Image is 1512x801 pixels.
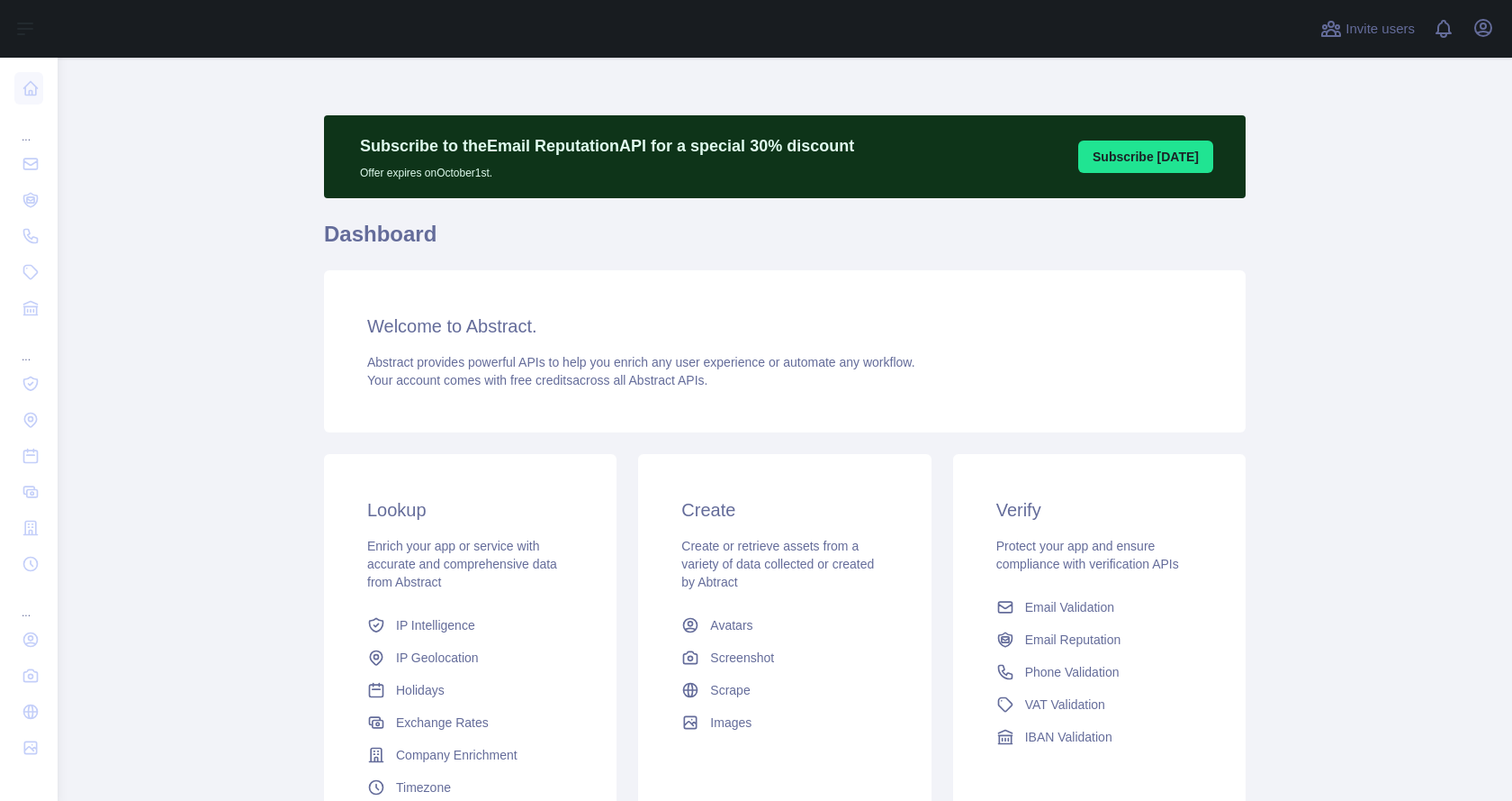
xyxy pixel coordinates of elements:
[710,616,752,634] span: Avatars
[510,373,572,387] span: free credits
[360,609,580,642] a: IP Intelligence
[360,133,854,159] p: Subscribe to the Email Reputation API for a special 30 % discount
[360,642,580,674] a: IP Geolocation
[1025,728,1112,746] span: IBAN Validation
[710,649,774,667] span: Screenshot
[989,656,1210,688] a: Phone Validation
[989,591,1210,624] a: Email Validation
[396,714,489,732] span: Exchange Rates
[1078,141,1213,173] button: Subscribe [DATE]
[396,649,479,667] span: IP Geolocation
[681,497,887,523] h3: Create
[1025,663,1120,681] span: Phone Validation
[1345,19,1415,40] span: Invite users
[14,108,43,144] div: ...
[396,746,517,764] span: Company Enrichment
[1025,598,1114,616] span: Email Validation
[674,674,895,706] a: Scrape
[989,721,1210,753] a: IBAN Validation
[396,616,475,634] span: IP Intelligence
[14,328,43,364] div: ...
[710,681,750,699] span: Scrape
[674,706,895,739] a: Images
[681,539,874,589] span: Create or retrieve assets from a variety of data collected or created by Abtract
[367,355,915,369] span: Abstract provides powerful APIs to help you enrich any user experience or automate any workflow.
[367,314,1202,339] h3: Welcome to Abstract.
[324,220,1246,263] h1: Dashboard
[367,497,573,523] h3: Lookup
[989,624,1210,656] a: Email Reputation
[710,714,751,732] span: Images
[996,497,1202,523] h3: Verify
[996,539,1179,571] span: Protect your app and ensure compliance with verification APIs
[367,373,707,387] span: Your account comes with across all Abstract APIs.
[1025,696,1105,714] span: VAT Validation
[674,642,895,674] a: Screenshot
[1025,631,1121,649] span: Email Reputation
[360,159,854,180] p: Offer expires on October 1st.
[396,681,445,699] span: Holidays
[396,778,451,796] span: Timezone
[360,706,580,739] a: Exchange Rates
[367,539,557,589] span: Enrich your app or service with accurate and comprehensive data from Abstract
[1317,14,1418,43] button: Invite users
[360,739,580,771] a: Company Enrichment
[674,609,895,642] a: Avatars
[360,674,580,706] a: Holidays
[989,688,1210,721] a: VAT Validation
[14,584,43,620] div: ...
